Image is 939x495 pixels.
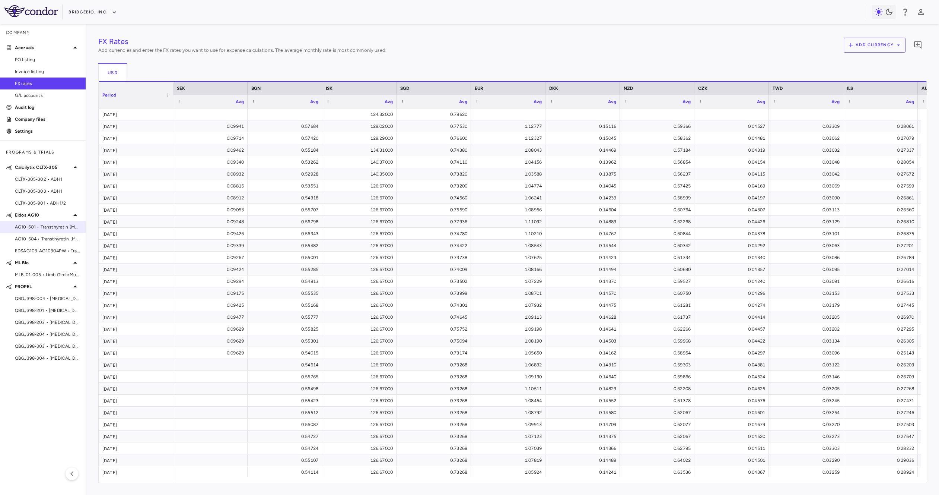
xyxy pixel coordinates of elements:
[99,287,173,299] div: [DATE]
[701,144,765,156] div: 0.04319
[627,264,691,275] div: 0.60690
[236,99,244,104] span: Avg
[254,335,318,347] div: 0.55301
[701,204,765,216] div: 0.04307
[627,252,691,264] div: 0.61334
[627,240,691,252] div: 0.60342
[254,132,318,144] div: 0.57420
[15,128,80,135] p: Settings
[478,240,542,252] div: 1.08543
[180,228,244,240] div: 0.09426
[552,335,616,347] div: 0.14503
[180,323,244,335] div: 0.09629
[850,240,914,252] div: 0.27201
[403,311,467,323] div: 0.74645
[478,120,542,132] div: 1.12777
[99,371,173,382] div: [DATE]
[329,240,393,252] div: 126.67000
[850,156,914,168] div: 0.28054
[776,132,840,144] div: 0.03062
[552,168,616,180] div: 0.13875
[15,92,80,99] span: G/L accounts
[549,86,558,91] span: DKK
[329,335,393,347] div: 126.67000
[552,228,616,240] div: 0.14767
[913,41,922,50] svg: Add comment
[757,99,765,104] span: Avg
[99,168,173,180] div: [DATE]
[478,180,542,192] div: 1.04774
[15,56,80,63] span: PO listing
[627,228,691,240] div: 0.60844
[478,156,542,168] div: 1.04156
[180,180,244,192] div: 0.08815
[701,264,765,275] div: 0.04357
[552,347,616,359] div: 0.14162
[627,299,691,311] div: 0.61281
[844,38,905,53] button: Add currency
[99,335,173,347] div: [DATE]
[847,86,853,91] span: ILS
[403,252,467,264] div: 0.73738
[701,287,765,299] div: 0.04296
[326,86,332,91] span: ISK
[403,287,467,299] div: 0.73999
[180,264,244,275] div: 0.09424
[701,240,765,252] div: 0.04292
[478,311,542,323] div: 1.09113
[180,120,244,132] div: 0.09941
[310,99,318,104] span: Avg
[99,108,173,120] div: [DATE]
[627,335,691,347] div: 0.59968
[552,192,616,204] div: 0.14239
[403,216,467,228] div: 0.77936
[478,323,542,335] div: 1.09198
[15,248,80,254] span: EDSAG103-AG10304PW • Transthyretin [MEDICAL_DATA] [MEDICAL_DATA]
[922,86,931,91] span: AUD
[776,180,840,192] div: 0.03069
[776,347,840,359] div: 0.03096
[15,319,80,326] span: QBGJ398-203 • [MEDICAL_DATA]
[180,192,244,204] div: 0.08912
[254,323,318,335] div: 0.55825
[627,180,691,192] div: 0.57425
[478,275,542,287] div: 1.07229
[552,275,616,287] div: 0.14370
[99,323,173,335] div: [DATE]
[701,252,765,264] div: 0.04340
[180,252,244,264] div: 0.09267
[99,180,173,192] div: [DATE]
[15,343,80,350] span: QBGJ398-303 • [MEDICAL_DATA]
[329,168,393,180] div: 140.35000
[329,156,393,168] div: 140.37000
[627,156,691,168] div: 0.56854
[15,104,80,111] p: Audit log
[608,99,616,104] span: Avg
[850,275,914,287] div: 0.26616
[776,323,840,335] div: 0.03202
[552,299,616,311] div: 0.14475
[850,204,914,216] div: 0.26560
[403,144,467,156] div: 0.74380
[15,271,80,278] span: MLB-01-005 • Limb GirdleMuscular [MEDICAL_DATA]
[403,275,467,287] div: 0.73502
[180,216,244,228] div: 0.09248
[776,192,840,204] div: 0.03090
[254,192,318,204] div: 0.54318
[254,287,318,299] div: 0.55535
[99,192,173,204] div: [DATE]
[180,335,244,347] div: 0.09629
[627,311,691,323] div: 0.61737
[99,383,173,394] div: [DATE]
[627,275,691,287] div: 0.59527
[180,132,244,144] div: 0.09714
[177,86,185,91] span: SEK
[850,287,914,299] div: 0.27533
[850,180,914,192] div: 0.27599
[329,132,393,144] div: 129.29000
[254,180,318,192] div: 0.53551
[459,99,467,104] span: Avg
[99,359,173,371] div: [DATE]
[99,204,173,215] div: [DATE]
[15,200,80,206] span: CLTX-305-901 • ADH1/2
